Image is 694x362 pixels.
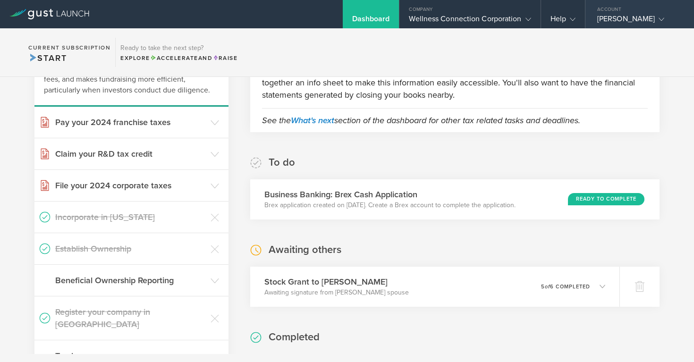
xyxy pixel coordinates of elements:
h3: Establish Ownership [55,243,206,255]
h2: Current Subscription [28,45,110,51]
p: Your accountant will expect you to have some general company information on hand. We've put toget... [262,64,648,101]
h3: Claim your R&D tax credit [55,148,206,160]
h3: Incorporate in [US_STATE] [55,211,206,223]
div: Explore [120,54,237,62]
span: Accelerate [150,55,198,61]
h2: To do [269,156,295,169]
span: Start [28,53,67,63]
h3: File your 2024 corporate taxes [55,179,206,192]
h2: Awaiting others [269,243,341,257]
em: of [545,284,550,290]
span: Raise [212,55,237,61]
em: See the section of the dashboard for other tax related tasks and deadlines. [262,115,580,126]
a: What's next [291,115,334,126]
p: Awaiting signature from [PERSON_NAME] spouse [264,288,409,297]
div: Business Banking: Brex Cash ApplicationBrex application created on [DATE]. Create a Brex account ... [250,179,660,219]
h3: Pay your 2024 franchise taxes [55,116,206,128]
p: 5 6 completed [541,284,590,289]
div: Help [550,14,576,28]
h3: Register your company in [GEOGRAPHIC_DATA] [55,306,206,330]
div: [PERSON_NAME] [597,14,677,28]
div: Wellness Connection Corporation [409,14,531,28]
p: Brex application created on [DATE]. Create a Brex account to complete the application. [264,201,516,210]
div: Staying compliant saves you from hassle and legal fees, and makes fundraising more efficient, par... [34,54,229,107]
div: Ready to take the next step?ExploreAccelerateandRaise [115,38,242,67]
h3: Stock Grant to [PERSON_NAME] [264,276,409,288]
h3: Business Banking: Brex Cash Application [264,188,516,201]
h3: Track your expenses [55,350,206,362]
div: Ready to Complete [568,193,644,205]
div: Dashboard [352,14,390,28]
h2: Completed [269,330,320,344]
span: and [150,55,213,61]
h3: Ready to take the next step? [120,45,237,51]
h3: Beneficial Ownership Reporting [55,274,206,286]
